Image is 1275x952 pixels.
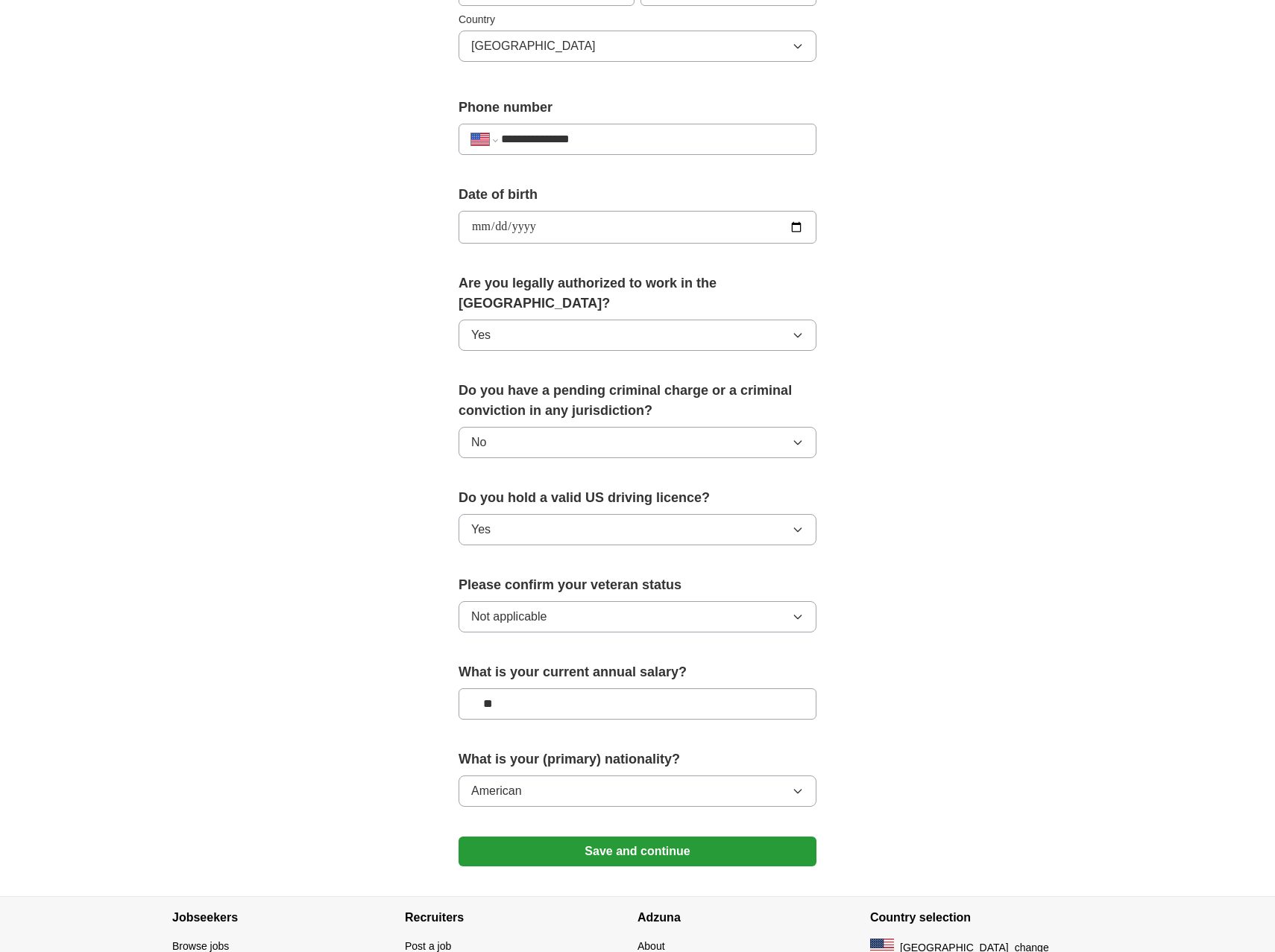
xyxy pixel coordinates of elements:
span: No [471,434,486,451]
span: Yes [471,521,491,539]
button: [GEOGRAPHIC_DATA] [459,31,816,62]
span: Not applicable [471,608,547,626]
label: What is your current annual salary? [459,662,816,682]
label: Country [459,12,816,28]
h4: Country selection [870,897,1103,939]
button: American [459,775,816,807]
label: Please confirm your veteran status [459,575,816,595]
button: No [459,427,816,458]
label: Do you have a pending criminal charge or a criminal conviction in any jurisdiction? [459,381,816,421]
label: Phone number [459,98,816,118]
button: Yes [459,320,816,351]
button: Yes [459,514,816,545]
label: Date of birth [459,185,816,205]
label: Are you legally authorized to work in the [GEOGRAPHIC_DATA]? [459,273,816,314]
span: [GEOGRAPHIC_DATA] [471,37,596,55]
a: About [637,940,665,952]
label: What is your (primary) nationality? [459,749,816,769]
span: American [471,782,522,800]
button: Not applicable [459,601,816,632]
button: Save and continue [459,837,816,866]
span: Yes [471,326,491,344]
label: Do you hold a valid US driving licence? [459,488,816,508]
a: Post a job [405,940,451,952]
a: Browse jobs [172,940,229,952]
